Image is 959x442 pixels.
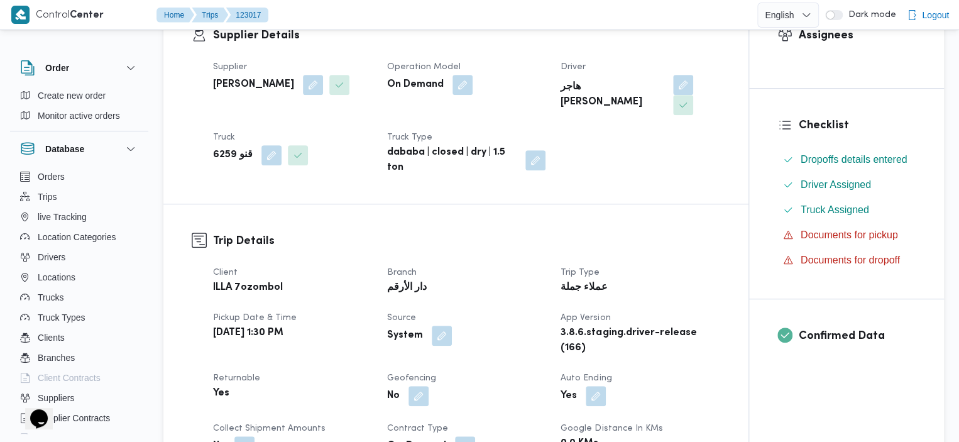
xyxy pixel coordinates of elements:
span: Truck Assigned [801,202,869,218]
span: Returnable [213,374,260,382]
span: Contract Type [387,424,448,433]
span: Supplier Contracts [38,411,110,426]
div: Database [10,167,148,439]
b: دار الأرقم [387,280,427,296]
span: Truck [213,133,235,141]
span: live Tracking [38,209,87,224]
b: [DATE] 1:30 PM [213,326,283,341]
button: Truck Assigned [778,200,916,220]
b: Center [70,11,104,20]
button: Trips [15,187,143,207]
b: [PERSON_NAME] [213,77,294,92]
h3: Trip Details [213,233,720,250]
span: Logout [922,8,949,23]
span: Driver [561,63,586,71]
span: Truck Type [387,133,432,141]
button: Monitor active orders [15,106,143,126]
span: Dropoffs details entered [801,154,907,165]
button: Trucks [15,287,143,307]
b: No [387,389,400,404]
span: Client [213,268,238,277]
span: Source [387,314,416,322]
span: Google distance in KMs [561,424,662,433]
span: Documents for dropoff [801,255,900,265]
b: ILLA 7ozombol [213,280,283,296]
button: Branches [15,348,143,368]
button: Location Categories [15,227,143,247]
b: dababa | closed | dry | 1.5 ton [387,145,517,175]
span: Clients [38,330,65,345]
span: Trip Type [561,268,600,277]
button: Dropoffs details entered [778,150,916,170]
img: X8yXhbKr1z7QwAAAABJRU5ErkJggg== [11,6,30,24]
button: Documents for dropoff [778,250,916,270]
span: Dropoffs details entered [801,152,907,167]
button: Database [20,141,138,157]
h3: Assignees [799,27,916,44]
button: Locations [15,267,143,287]
b: هاجر [PERSON_NAME] [561,80,664,110]
h3: Confirmed Data [799,328,916,345]
span: Dark mode [843,10,896,20]
span: Locations [38,270,75,285]
button: 123017 [226,8,268,23]
span: Driver Assigned [801,177,871,192]
span: Driver Assigned [801,179,871,190]
span: Collect Shipment Amounts [213,424,326,433]
div: Order [10,86,148,131]
button: Supplier Contracts [15,408,143,428]
span: Client Contracts [38,370,101,385]
button: Suppliers [15,388,143,408]
span: Documents for dropoff [801,253,900,268]
button: Driver Assigned [778,175,916,195]
span: App Version [561,314,610,322]
button: Home [156,8,194,23]
span: Suppliers [38,390,74,406]
b: System [387,328,423,343]
span: Geofencing [387,374,436,382]
button: Client Contracts [15,368,143,388]
h3: Supplier Details [213,27,720,44]
b: Yes [561,389,577,404]
b: Yes [213,386,229,401]
span: Branches [38,350,75,365]
b: قنو 6259 [213,148,253,163]
span: Location Categories [38,229,116,245]
span: Truck Types [38,310,85,325]
button: Documents for pickup [778,225,916,245]
span: Pickup date & time [213,314,297,322]
span: Branch [387,268,417,277]
button: Trips [192,8,228,23]
h3: Checklist [799,117,916,134]
span: Operation Model [387,63,461,71]
button: Logout [902,3,954,28]
span: Auto Ending [561,374,611,382]
button: Truck Types [15,307,143,328]
button: Orders [15,167,143,187]
span: Truck Assigned [801,204,869,215]
span: Supplier [213,63,247,71]
span: Trips [38,189,57,204]
iframe: chat widget [13,392,53,429]
b: 3.8.6.staging.driver-release (166) [561,326,717,356]
span: Drivers [38,250,65,265]
span: Trucks [38,290,63,305]
span: Create new order [38,88,106,103]
button: Drivers [15,247,143,267]
button: Create new order [15,86,143,106]
span: Monitor active orders [38,108,120,123]
button: live Tracking [15,207,143,227]
span: Documents for pickup [801,228,898,243]
button: Order [20,60,138,75]
b: On Demand [387,77,444,92]
b: عملاء جملة [561,280,607,296]
span: Documents for pickup [801,229,898,240]
button: Clients [15,328,143,348]
span: Orders [38,169,65,184]
h3: Database [45,141,84,157]
h3: Order [45,60,69,75]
